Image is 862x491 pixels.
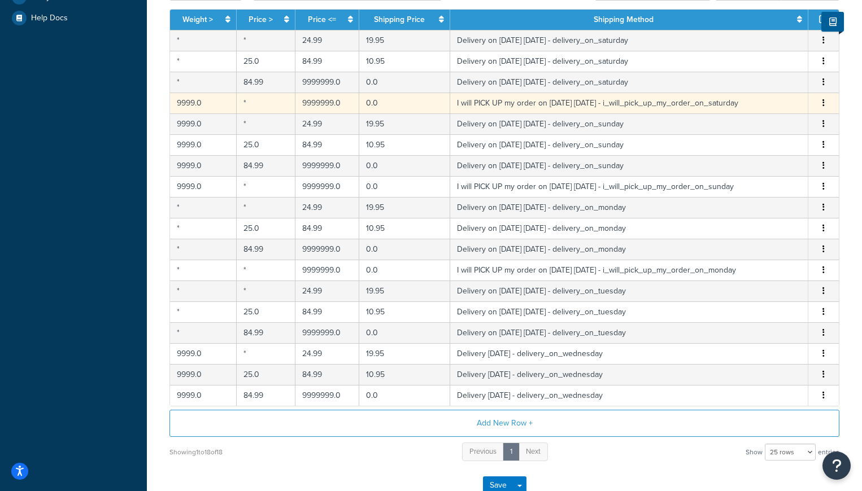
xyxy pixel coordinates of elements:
[503,442,520,461] a: 1
[8,8,138,28] a: Help Docs
[359,260,450,280] td: 0.0
[295,113,359,134] td: 24.99
[295,239,359,260] td: 9999999.0
[295,134,359,155] td: 84.99
[237,134,295,155] td: 25.0
[295,30,359,51] td: 24.99
[295,93,359,113] td: 9999999.0
[170,364,237,385] td: 9999.0
[237,72,295,93] td: 84.99
[237,155,295,176] td: 84.99
[295,364,359,385] td: 84.99
[359,176,450,197] td: 0.0
[450,322,808,343] td: Delivery on [DATE] [DATE] - delivery_on_tuesday
[295,343,359,364] td: 24.99
[359,301,450,322] td: 10.95
[295,322,359,343] td: 9999999.0
[237,364,295,385] td: 25.0
[450,51,808,72] td: Delivery on [DATE] [DATE] - delivery_on_saturday
[450,301,808,322] td: Delivery on [DATE] [DATE] - delivery_on_tuesday
[295,176,359,197] td: 9999999.0
[450,155,808,176] td: Delivery on [DATE] [DATE] - delivery_on_sunday
[359,322,450,343] td: 0.0
[594,14,654,25] a: Shipping Method
[170,93,237,113] td: 9999.0
[295,385,359,406] td: 9999999.0
[450,113,808,134] td: Delivery on [DATE] [DATE] - delivery_on_sunday
[821,12,844,32] button: Show Help Docs
[450,30,808,51] td: Delivery on [DATE] [DATE] - delivery_on_saturday
[295,260,359,280] td: 9999999.0
[450,134,808,155] td: Delivery on [DATE] [DATE] - delivery_on_sunday
[237,301,295,322] td: 25.0
[450,364,808,385] td: Delivery [DATE] - delivery_on_wednesday
[359,197,450,218] td: 19.95
[359,343,450,364] td: 19.95
[450,93,808,113] td: I will PICK UP my order on [DATE] [DATE] - i_will_pick_up_my_order_on_saturday
[237,218,295,239] td: 25.0
[170,176,237,197] td: 9999.0
[359,72,450,93] td: 0.0
[295,301,359,322] td: 84.99
[359,218,450,239] td: 10.95
[170,134,237,155] td: 9999.0
[295,197,359,218] td: 24.99
[170,385,237,406] td: 9999.0
[359,93,450,113] td: 0.0
[450,176,808,197] td: I will PICK UP my order on [DATE] [DATE] - i_will_pick_up_my_order_on_sunday
[450,343,808,364] td: Delivery [DATE] - delivery_on_wednesday
[450,260,808,280] td: I will PICK UP my order on [DATE] [DATE] - i_will_pick_up_my_order_on_monday
[359,364,450,385] td: 10.95
[359,30,450,51] td: 19.95
[359,134,450,155] td: 10.95
[526,446,541,457] span: Next
[169,410,839,437] button: Add New Row +
[237,239,295,260] td: 84.99
[359,239,450,260] td: 0.0
[237,385,295,406] td: 84.99
[169,444,223,460] div: Showing 1 to 18 of 18
[450,218,808,239] td: Delivery on [DATE] [DATE] - delivery_on_monday
[450,197,808,218] td: Delivery on [DATE] [DATE] - delivery_on_monday
[374,14,425,25] a: Shipping Price
[170,113,237,134] td: 9999.0
[237,322,295,343] td: 84.99
[519,442,548,461] a: Next
[359,113,450,134] td: 19.95
[469,446,497,457] span: Previous
[450,385,808,406] td: Delivery [DATE] - delivery_on_wednesday
[237,51,295,72] td: 25.0
[170,155,237,176] td: 9999.0
[308,14,336,25] a: Price <=
[359,51,450,72] td: 10.95
[359,385,450,406] td: 0.0
[450,72,808,93] td: Delivery on [DATE] [DATE] - delivery_on_saturday
[746,444,763,460] span: Show
[295,218,359,239] td: 84.99
[182,14,213,25] a: Weight >
[295,155,359,176] td: 9999999.0
[249,14,273,25] a: Price >
[462,442,504,461] a: Previous
[359,280,450,301] td: 19.95
[450,280,808,301] td: Delivery on [DATE] [DATE] - delivery_on_tuesday
[295,51,359,72] td: 84.99
[295,280,359,301] td: 24.99
[450,239,808,260] td: Delivery on [DATE] [DATE] - delivery_on_monday
[818,444,839,460] span: entries
[295,72,359,93] td: 9999999.0
[31,14,68,23] span: Help Docs
[170,343,237,364] td: 9999.0
[359,155,450,176] td: 0.0
[822,451,851,480] button: Open Resource Center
